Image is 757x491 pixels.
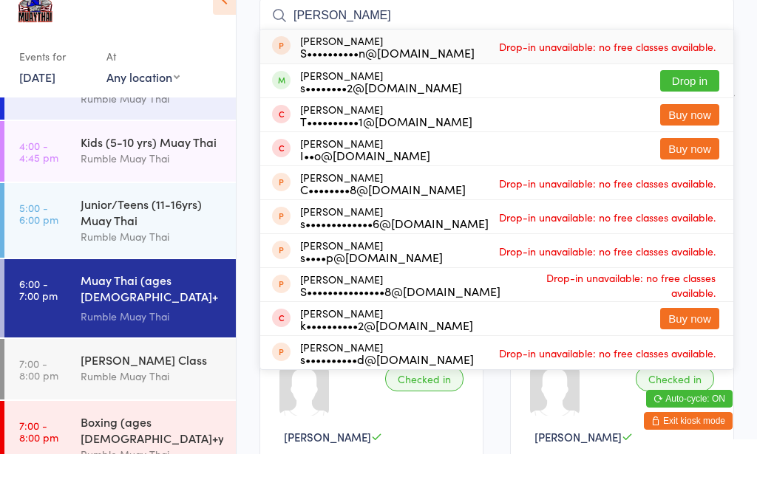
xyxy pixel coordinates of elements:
[300,186,430,198] div: I••o@[DOMAIN_NAME]
[646,427,733,444] button: Auto-cycle: ON
[300,356,473,368] div: k••••••••••2@[DOMAIN_NAME]
[19,394,58,418] time: 7:00 - 8:00 pm
[284,466,371,481] span: [PERSON_NAME]
[534,466,622,481] span: [PERSON_NAME]
[636,403,714,428] div: Checked in
[300,152,472,164] div: T••••••••••1@[DOMAIN_NAME]
[19,315,58,338] time: 6:00 - 7:00 pm
[385,403,464,428] div: Checked in
[4,158,236,219] a: 4:00 -4:45 pmKids (5-10 yrs) Muay ThaiRumble Muay Thai
[495,379,719,401] span: Drop-in unavailable: no free classes available.
[81,309,223,345] div: Muay Thai (ages [DEMOGRAPHIC_DATA]+ yrs)
[15,11,56,66] img: Rumble Muay Thai
[4,376,236,436] a: 7:00 -8:00 pm[PERSON_NAME] ClassRumble Muay Thai
[300,220,466,232] div: C••••••••8@[DOMAIN_NAME]
[106,106,180,122] div: Any location
[300,378,474,402] div: [PERSON_NAME]
[19,456,58,480] time: 7:00 - 8:00 pm
[19,238,58,262] time: 5:00 - 6:00 pm
[500,303,719,340] span: Drop-in unavailable: no free classes available.
[300,174,430,198] div: [PERSON_NAME]
[300,242,489,266] div: [PERSON_NAME]
[81,171,223,187] div: Kids (5-10 yrs) Muay Thai
[300,310,500,334] div: [PERSON_NAME]
[259,35,734,69] input: Search
[81,450,223,483] div: Boxing (ages [DEMOGRAPHIC_DATA]+yrs)
[81,127,223,144] div: Rumble Muay Thai
[300,254,489,266] div: s•••••••••••••6@[DOMAIN_NAME]
[300,276,443,300] div: [PERSON_NAME]
[495,277,719,299] span: Drop-in unavailable: no free classes available.
[106,81,180,106] div: At
[4,296,236,374] a: 6:00 -7:00 pmMuay Thai (ages [DEMOGRAPHIC_DATA]+ yrs)Rumble Muay Thai
[81,265,223,282] div: Rumble Muay Thai
[300,344,473,368] div: [PERSON_NAME]
[300,140,472,164] div: [PERSON_NAME]
[495,243,719,265] span: Drop-in unavailable: no free classes available.
[4,220,236,295] a: 5:00 -6:00 pmJunior/Teens (11-16yrs) Muay ThaiRumble Muay Thai
[660,345,719,366] button: Buy now
[81,388,223,405] div: [PERSON_NAME] Class
[660,175,719,196] button: Buy now
[300,72,475,95] div: [PERSON_NAME]
[19,81,92,106] div: Events for
[19,176,58,200] time: 4:00 - 4:45 pm
[19,106,55,122] a: [DATE]
[660,141,719,162] button: Buy now
[81,187,223,204] div: Rumble Muay Thai
[300,83,475,95] div: S••••••••••n@[DOMAIN_NAME]
[81,345,223,362] div: Rumble Muay Thai
[495,209,719,231] span: Drop-in unavailable: no free classes available.
[300,390,474,402] div: s••••••••••d@[DOMAIN_NAME]
[300,118,462,130] div: s••••••••2@[DOMAIN_NAME]
[81,233,223,265] div: Junior/Teens (11-16yrs) Muay Thai
[300,288,443,300] div: s••••p@[DOMAIN_NAME]
[300,106,462,130] div: [PERSON_NAME]
[644,449,733,467] button: Exit kiosk mode
[300,322,500,334] div: S•••••••••••••••8@[DOMAIN_NAME]
[300,208,466,232] div: [PERSON_NAME]
[660,107,719,128] button: Drop in
[495,72,719,95] span: Drop-in unavailable: no free classes available.
[81,405,223,422] div: Rumble Muay Thai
